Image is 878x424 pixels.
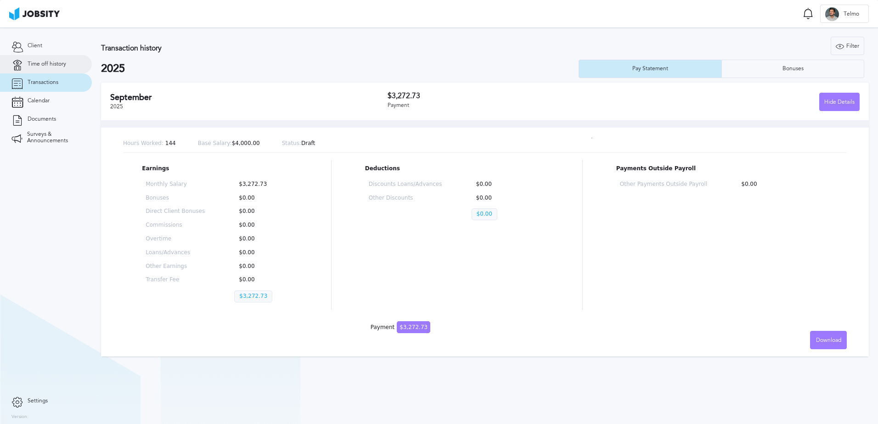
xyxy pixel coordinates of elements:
[11,414,28,420] label: Version:
[831,37,864,56] div: Filter
[737,181,824,188] p: $0.00
[721,60,864,78] button: Bonuses
[579,60,721,78] button: Pay Statement
[825,7,839,21] div: T
[28,79,58,86] span: Transactions
[820,5,869,23] button: TTelmo
[369,181,442,188] p: Discounts Loans/Advances
[146,263,205,270] p: Other Earnings
[234,290,272,302] p: $3,272.73
[234,250,293,256] p: $0.00
[472,181,545,188] p: $0.00
[28,98,50,104] span: Calendar
[28,43,42,49] span: Client
[27,131,80,144] span: Surveys & Announcements
[810,331,847,349] button: Download
[123,140,176,147] p: 144
[365,166,548,172] p: Deductions
[816,337,841,344] span: Download
[234,222,293,229] p: $0.00
[616,166,828,172] p: Payments Outside Payroll
[234,277,293,283] p: $0.00
[146,236,205,242] p: Overtime
[28,398,48,404] span: Settings
[234,263,293,270] p: $0.00
[234,181,293,188] p: $3,272.73
[146,222,205,229] p: Commissions
[282,140,315,147] p: Draft
[101,62,579,75] h2: 2025
[146,208,205,215] p: Direct Client Bonuses
[388,92,624,100] h3: $3,272.73
[831,37,864,55] button: Filter
[110,93,388,102] h2: September
[101,44,519,52] h3: Transaction history
[146,250,205,256] p: Loans/Advances
[628,66,673,72] div: Pay Statement
[110,103,123,110] span: 2025
[28,61,66,67] span: Time off history
[234,208,293,215] p: $0.00
[234,195,293,201] p: $0.00
[198,140,232,146] span: Base Salary:
[282,140,301,146] span: Status:
[198,140,260,147] p: $4,000.00
[28,116,56,123] span: Documents
[472,195,545,201] p: $0.00
[146,277,205,283] p: Transfer Fee
[371,324,430,331] div: Payment
[819,93,860,111] button: Hide Details
[369,195,442,201] p: Other Discounts
[839,11,864,17] span: Telmo
[820,93,859,112] div: Hide Details
[142,166,297,172] p: Earnings
[620,181,707,188] p: Other Payments Outside Payroll
[9,7,60,20] img: ab4bad089aa723f57921c736e9817d99.png
[234,236,293,242] p: $0.00
[123,140,163,146] span: Hours Worked:
[472,208,497,220] p: $0.00
[778,66,808,72] div: Bonuses
[146,181,205,188] p: Monthly Salary
[388,102,624,109] div: Payment
[146,195,205,201] p: Bonuses
[397,321,430,333] span: $3,272.73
